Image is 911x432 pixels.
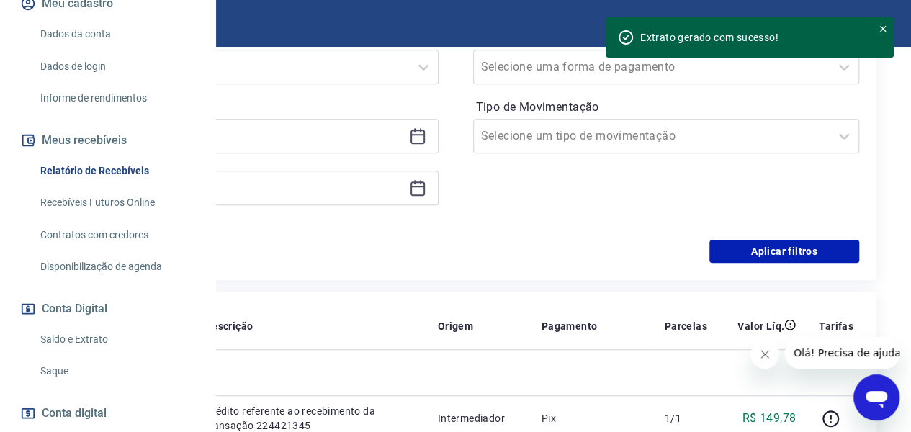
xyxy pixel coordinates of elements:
[842,10,894,37] button: Sair
[542,319,598,333] p: Pagamento
[35,156,198,186] a: Relatório de Recebíveis
[17,397,198,429] a: Conta digital
[665,319,707,333] p: Parcelas
[665,411,707,426] p: 1/1
[35,252,198,282] a: Disponibilização de agenda
[52,96,439,113] p: Período personalizado
[205,319,253,333] p: Descrição
[542,411,642,426] p: Pix
[35,52,198,81] a: Dados de login
[438,411,519,426] p: Intermediador
[819,319,853,333] p: Tarifas
[17,125,198,156] button: Meus recebíveis
[35,325,198,354] a: Saldo e Extrato
[35,84,198,113] a: Informe de rendimentos
[17,293,198,325] button: Conta Digital
[785,337,899,369] iframe: Mensagem da empresa
[35,19,198,49] a: Dados da conta
[853,374,899,420] iframe: Botão para abrir a janela de mensagens
[64,125,403,147] input: Data inicial
[709,240,859,263] button: Aplicar filtros
[35,188,198,217] a: Recebíveis Futuros Online
[35,220,198,250] a: Contratos com credores
[737,319,784,333] p: Valor Líq.
[64,177,403,199] input: Data final
[438,319,473,333] p: Origem
[42,403,107,423] span: Conta digital
[750,340,779,369] iframe: Fechar mensagem
[476,99,857,116] label: Tipo de Movimentação
[640,30,861,45] div: Extrato gerado com sucesso!
[9,10,121,22] span: Olá! Precisa de ajuda?
[742,410,796,427] p: R$ 149,78
[35,356,198,386] a: Saque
